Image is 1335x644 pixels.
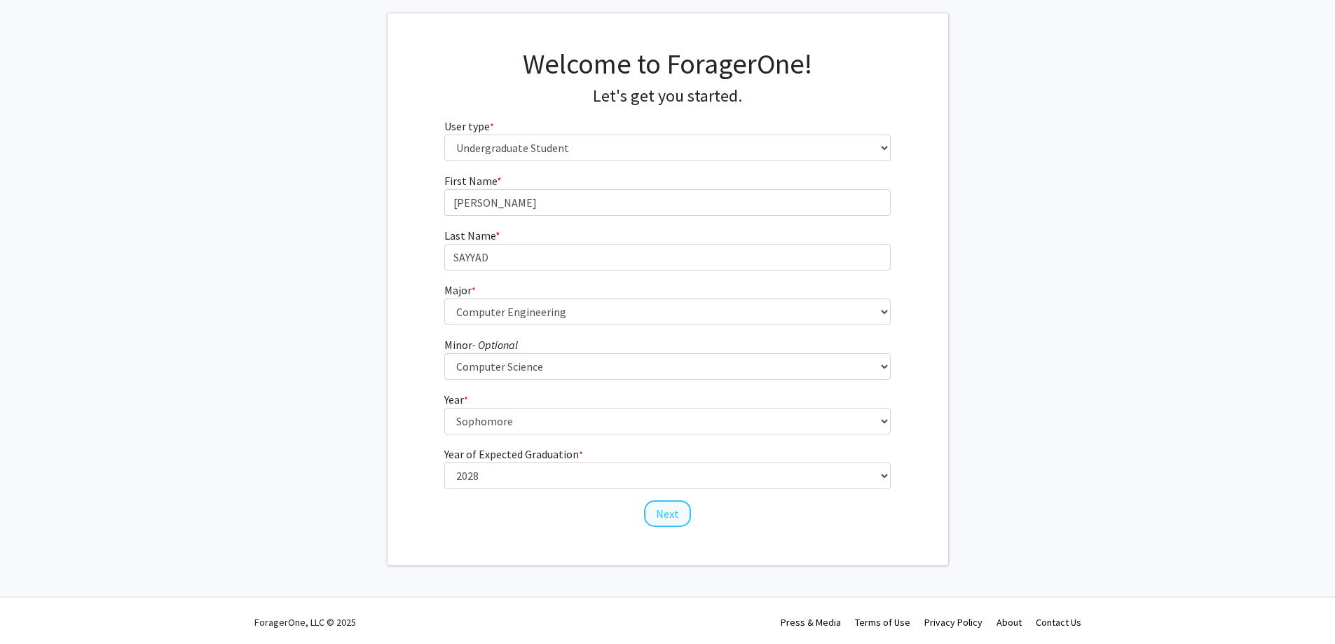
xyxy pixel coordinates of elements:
h4: Let's get you started. [444,86,891,107]
label: User type [444,118,494,135]
h1: Welcome to ForagerOne! [444,47,891,81]
span: First Name [444,174,497,188]
label: Year [444,391,468,408]
a: Terms of Use [855,616,910,629]
a: Press & Media [781,616,841,629]
i: - Optional [472,338,518,352]
button: Next [644,500,691,527]
iframe: Chat [11,581,60,633]
a: About [997,616,1022,629]
label: Year of Expected Graduation [444,446,583,463]
label: Major [444,282,476,299]
a: Privacy Policy [924,616,983,629]
a: Contact Us [1036,616,1081,629]
label: Minor [444,336,518,353]
span: Last Name [444,228,495,242]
